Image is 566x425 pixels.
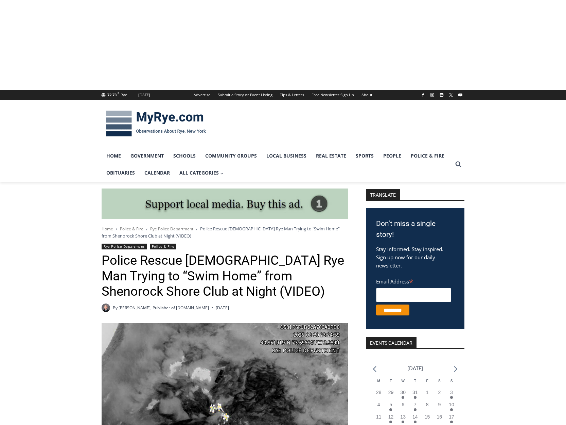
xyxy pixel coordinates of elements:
[450,396,453,399] em: Has events
[385,389,397,401] button: 29
[102,106,210,141] img: MyRye.com
[419,91,427,99] a: Facebook
[190,90,214,100] a: Advertise
[120,226,143,232] a: Police & Fire
[421,378,434,389] div: Friday
[437,414,442,420] time: 16
[376,414,382,420] time: 11
[102,225,348,239] nav: Breadcrumbs
[366,189,400,200] strong: TRANSLATE
[118,91,119,95] span: F
[377,379,380,383] span: M
[388,414,394,420] time: 12
[438,379,441,383] span: S
[452,158,464,170] button: View Search Form
[409,378,421,389] div: Thursday
[409,389,421,401] button: 31 Has events
[373,401,385,413] button: 4
[397,401,409,413] button: 6
[378,147,406,164] a: People
[169,147,200,164] a: Schools
[121,92,127,98] div: Rye
[412,414,418,420] time: 14
[366,337,417,348] h2: Events Calendar
[385,401,397,413] button: 5 Has events
[377,402,380,407] time: 4
[179,169,224,177] span: All Categories
[397,378,409,389] div: Wednesday
[373,389,385,401] button: 28
[126,147,169,164] a: Government
[407,364,423,373] li: [DATE]
[308,90,358,100] a: Free Newsletter Sign Up
[445,401,458,413] button: 10 Has events
[414,402,417,407] time: 7
[402,402,404,407] time: 6
[102,226,339,239] span: Police Rescue [DEMOGRAPHIC_DATA] Rye Man Trying to “Swim Home” from Shenorock Shore Club at Night...
[116,227,117,231] span: /
[102,147,126,164] a: Home
[409,401,421,413] button: 7 Has events
[425,414,430,420] time: 15
[200,147,262,164] a: Community Groups
[214,90,276,100] a: Submit a Story or Event Listing
[445,378,458,389] div: Sunday
[433,378,445,389] div: Saturday
[450,421,453,423] em: Has events
[150,226,193,232] a: Rye Police Department
[412,390,418,395] time: 31
[402,421,404,423] em: Has events
[138,92,150,98] div: [DATE]
[196,227,197,231] span: /
[119,305,209,311] a: [PERSON_NAME], Publisher of [DOMAIN_NAME]
[426,402,429,407] time: 8
[450,390,453,395] time: 3
[449,414,454,420] time: 17
[450,379,453,383] span: S
[414,396,417,399] em: Has events
[402,396,404,399] em: Has events
[102,304,110,312] a: Author image
[438,91,446,99] a: Linkedin
[400,390,406,395] time: 30
[276,90,308,100] a: Tips & Letters
[397,389,409,401] button: 30 Has events
[140,164,175,181] a: Calendar
[150,244,177,249] a: Police & Fire
[421,389,434,401] button: 1
[447,91,455,99] a: X
[433,389,445,401] button: 2
[426,379,428,383] span: F
[385,378,397,389] div: Tuesday
[390,402,392,407] time: 5
[102,253,348,299] h1: Police Rescue [DEMOGRAPHIC_DATA] Rye Man Trying to “Swim Home” from Shenorock Shore Club at Night...
[216,305,229,311] time: [DATE]
[102,189,348,219] a: support local media, buy this ad
[376,245,454,269] p: Stay informed. Stay inspired. Sign up now for our daily newsletter.
[373,378,385,389] div: Monday
[456,91,464,99] a: YouTube
[445,389,458,401] button: 3 Has events
[102,226,113,232] a: Home
[175,164,228,181] a: All Categories
[450,408,453,411] em: Has events
[262,147,311,164] a: Local Business
[113,305,118,311] span: By
[388,390,394,395] time: 29
[102,244,147,249] a: Rye Police Department
[389,408,392,411] em: Has events
[406,147,449,164] a: Police & Fire
[389,421,392,423] em: Has events
[376,390,382,395] time: 28
[107,92,117,97] span: 72.73
[454,366,458,372] a: Next month
[390,379,392,383] span: T
[438,390,441,395] time: 2
[358,90,376,100] a: About
[311,147,351,164] a: Real Estate
[414,421,417,423] em: Has events
[146,227,147,231] span: /
[414,379,416,383] span: T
